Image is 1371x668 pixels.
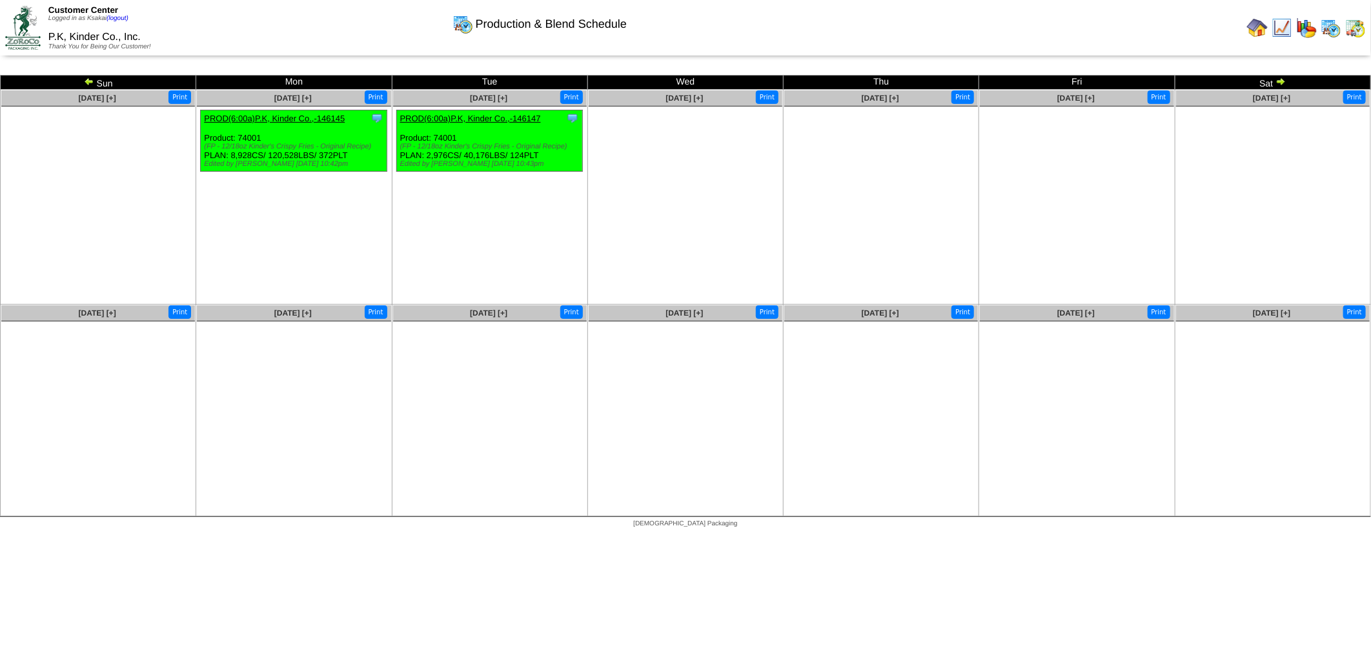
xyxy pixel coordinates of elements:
button: Print [365,90,387,104]
button: Print [365,305,387,319]
a: [DATE] [+] [79,309,116,318]
img: calendarprod.gif [452,14,473,34]
img: calendarprod.gif [1321,17,1341,38]
a: [DATE] [+] [274,94,312,103]
img: graph.gif [1296,17,1317,38]
a: [DATE] [+] [862,309,899,318]
a: [DATE] [+] [1057,309,1095,318]
img: arrowright.gif [1275,76,1286,86]
a: [DATE] [+] [1057,94,1095,103]
a: (logout) [107,15,128,22]
button: Print [168,90,191,104]
button: Print [560,90,583,104]
div: (FP - 12/18oz Kinder's Crispy Fries - Original Recipe) [400,143,582,150]
td: Thu [784,76,979,90]
span: Production & Blend Schedule [476,17,627,31]
button: Print [1343,90,1366,104]
a: [DATE] [+] [1253,309,1290,318]
a: [DATE] [+] [274,309,312,318]
button: Print [1148,305,1170,319]
div: (FP - 12/18oz Kinder's Crispy Fries - Original Recipe) [204,143,386,150]
button: Print [1343,305,1366,319]
a: [DATE] [+] [862,94,899,103]
span: [DEMOGRAPHIC_DATA] Packaging [633,520,737,527]
td: Fri [979,76,1175,90]
span: P.K, Kinder Co., Inc. [48,32,141,43]
div: Product: 74001 PLAN: 8,928CS / 120,528LBS / 372PLT [201,110,387,172]
div: Edited by [PERSON_NAME] [DATE] 10:42pm [204,160,386,168]
img: Tooltip [566,112,579,125]
div: Edited by [PERSON_NAME] [DATE] 10:43pm [400,160,582,168]
span: Thank You for Being Our Customer! [48,43,151,50]
img: home.gif [1247,17,1268,38]
td: Sun [1,76,196,90]
td: Sat [1175,76,1370,90]
td: Tue [392,76,587,90]
img: arrowleft.gif [84,76,94,86]
td: Mon [196,76,392,90]
div: Product: 74001 PLAN: 2,976CS / 40,176LBS / 124PLT [396,110,582,172]
a: [DATE] [+] [470,94,507,103]
a: [DATE] [+] [79,94,116,103]
img: ZoRoCo_Logo(Green%26Foil)%20jpg.webp [5,6,41,49]
img: line_graph.gif [1272,17,1292,38]
button: Print [1148,90,1170,104]
a: [DATE] [+] [665,94,703,103]
img: calendarinout.gif [1345,17,1366,38]
span: Logged in as Ksakai [48,15,128,22]
a: PROD(6:00a)P.K, Kinder Co.,-146145 [204,114,345,123]
button: Print [951,305,974,319]
a: [DATE] [+] [665,309,703,318]
td: Wed [587,76,783,90]
span: Customer Center [48,5,118,15]
button: Print [756,90,778,104]
button: Print [168,305,191,319]
button: Print [560,305,583,319]
button: Print [756,305,778,319]
img: Tooltip [371,112,383,125]
a: [DATE] [+] [1253,94,1290,103]
a: PROD(6:00a)P.K, Kinder Co.,-146147 [400,114,541,123]
button: Print [951,90,974,104]
a: [DATE] [+] [470,309,507,318]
